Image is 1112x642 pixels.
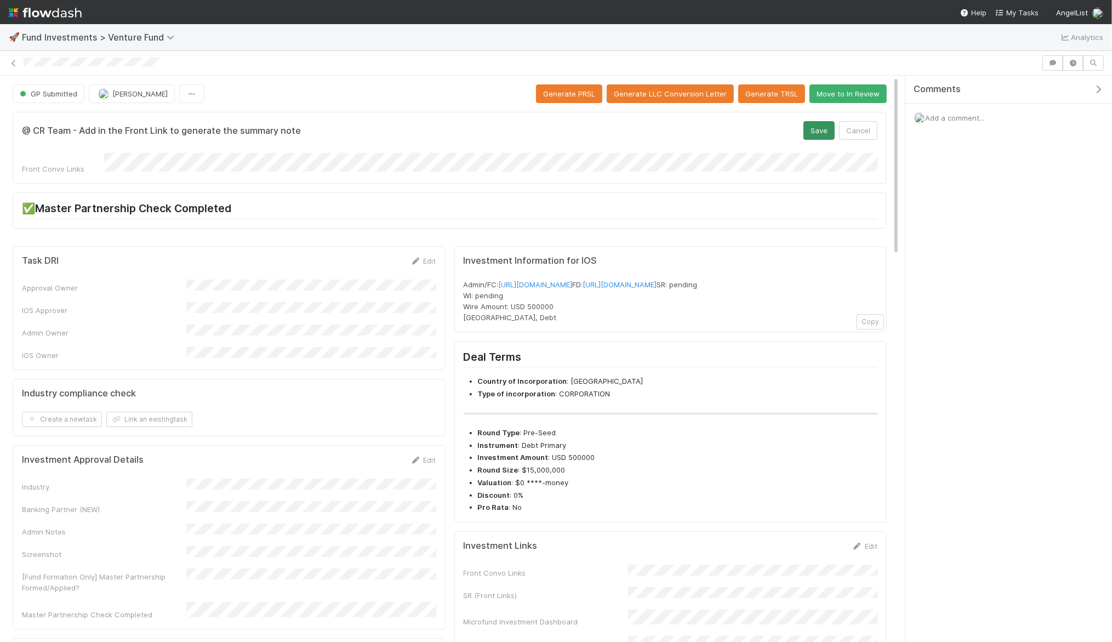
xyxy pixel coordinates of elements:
[478,389,878,400] li: : CORPORATION
[960,7,986,18] div: Help
[478,377,567,385] strong: Country of Incorporation
[22,412,102,427] button: Create a newtask
[22,350,186,361] div: IOS Owner
[22,282,186,293] div: Approval Owner
[478,441,518,450] strong: Instrument
[995,7,1039,18] a: My Tasks
[22,255,59,266] h5: Task DRI
[914,112,925,123] img: avatar_f32b584b-9fa7-42e4-bca2-ac5b6bf32423.png
[410,456,436,464] a: Edit
[1092,8,1103,19] img: avatar_f32b584b-9fa7-42e4-bca2-ac5b6bf32423.png
[478,389,556,398] strong: Type of incorporation
[9,32,20,42] span: 🚀
[478,503,509,512] strong: Pro Rata
[18,89,77,98] span: GP Submitted
[464,567,628,578] div: Front Convo Links
[22,549,186,560] div: Screenshot
[839,121,877,140] button: Cancel
[22,32,180,43] span: Fund Investments > Venture Fund
[809,84,887,103] button: Move to In Review
[464,350,878,367] h2: Deal Terms
[995,8,1039,17] span: My Tasks
[89,84,175,103] button: [PERSON_NAME]
[478,452,878,463] li: : USD 500000
[536,84,602,103] button: Generate PRSL
[22,481,186,492] div: Industry
[914,84,961,95] span: Comments
[857,314,884,329] button: Copy
[13,84,84,103] button: GP Submitted
[478,478,512,487] strong: Valuation
[478,465,518,474] strong: Round Size
[478,376,878,387] li: : [GEOGRAPHIC_DATA]
[607,84,734,103] button: Generate LLC Conversion Letter
[478,428,520,437] strong: Round Type
[464,590,628,601] div: SR (Front Links)
[22,305,186,316] div: IOS Approver
[738,84,805,103] button: Generate TRSL
[22,571,186,593] div: [Fund Formation Only] Master Partnership Formed/Applied?
[803,121,835,140] button: Save
[112,89,168,98] span: [PERSON_NAME]
[106,412,192,427] button: Link an existingtask
[464,280,698,322] span: Admin/FC: FD: SR: pending WI: pending Wire Amount: USD 500000 [GEOGRAPHIC_DATA], Debt
[478,490,878,501] li: : 0%
[464,541,538,552] h5: Investment Links
[22,388,136,399] h5: Industry compliance check
[478,502,878,513] li: : No
[1060,31,1103,44] a: Analytics
[478,453,549,462] strong: Investment Amount
[22,526,186,537] div: Admin Notes
[583,280,657,289] a: [URL][DOMAIN_NAME]
[22,163,104,174] div: Front Convo Links
[410,257,436,265] a: Edit
[98,88,109,99] img: avatar_f32b584b-9fa7-42e4-bca2-ac5b6bf32423.png
[22,327,186,338] div: Admin Owner
[22,504,186,515] div: Banking Partner (NEW)
[22,126,301,137] h5: @ CR Team - Add in the Front Link to generate the summary note
[478,491,510,499] strong: Discount
[478,428,878,439] li: : Pre-Seed
[925,113,984,122] span: Add a comment...
[22,202,877,219] h2: ✅Master Partnership Check Completed
[1056,8,1088,17] span: AngelList
[499,280,573,289] a: [URL][DOMAIN_NAME]
[478,465,878,476] li: : $15,000,000
[478,440,878,451] li: : Debt Primary
[22,609,186,620] div: Master Partnership Check Completed
[852,542,877,550] a: Edit
[9,3,82,22] img: logo-inverted-e16ddd16eac7371096b0.svg
[464,616,628,627] div: Microfund Investment Dashboard
[464,255,878,266] h5: Investment Information for IOS
[22,454,144,465] h5: Investment Approval Details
